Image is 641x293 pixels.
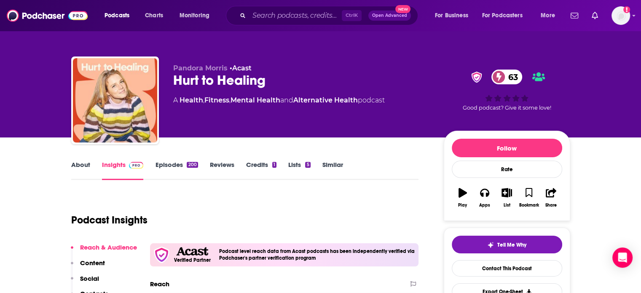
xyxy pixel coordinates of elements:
[150,280,169,288] h2: Reach
[129,162,144,169] img: Podchaser Pro
[342,10,362,21] span: Ctrl K
[219,248,416,261] h4: Podcast level reach data from Acast podcasts has been independently verified via Podchaser's part...
[187,162,198,168] div: 200
[497,242,526,248] span: Tell Me Why
[435,10,468,22] span: For Business
[173,95,385,105] div: A podcast
[272,162,276,168] div: 1
[139,9,168,22] a: Charts
[463,105,551,111] span: Good podcast? Give it some love!
[452,260,562,277] a: Contact This Podcast
[102,161,144,180] a: InsightsPodchaser Pro
[173,64,228,72] span: Pandora Morris
[504,203,510,208] div: List
[567,8,582,23] a: Show notifications dropdown
[180,96,203,104] a: Health
[429,9,479,22] button: open menu
[246,161,276,180] a: Credits1
[545,203,557,208] div: Share
[155,161,198,180] a: Episodes200
[71,259,105,274] button: Content
[496,183,518,213] button: List
[477,9,535,22] button: open menu
[80,274,99,282] p: Social
[487,242,494,248] img: tell me why sparkle
[231,96,280,104] a: Mental Health
[234,6,426,25] div: Search podcasts, credits, & more...
[458,203,467,208] div: Play
[611,6,630,25] img: User Profile
[232,64,252,72] a: Acast
[203,96,204,104] span: ,
[73,58,157,142] img: Hurt to Healing
[541,10,555,22] span: More
[444,64,570,116] div: verified Badge63Good podcast? Give it some love!
[482,10,523,22] span: For Podcasters
[99,9,140,22] button: open menu
[452,161,562,178] div: Rate
[105,10,129,22] span: Podcasts
[540,183,562,213] button: Share
[322,161,343,180] a: Similar
[180,10,209,22] span: Monitoring
[71,214,148,226] h1: Podcast Insights
[519,203,539,208] div: Bookmark
[452,236,562,253] button: tell me why sparkleTell Me Why
[71,243,137,259] button: Reach & Audience
[395,5,410,13] span: New
[249,9,342,22] input: Search podcasts, credits, & more...
[174,9,220,22] button: open menu
[491,70,522,84] a: 63
[288,161,310,180] a: Lists5
[210,161,234,180] a: Reviews
[71,274,99,290] button: Social
[145,10,163,22] span: Charts
[153,247,170,263] img: verfied icon
[469,72,485,83] img: verified Badge
[518,183,540,213] button: Bookmark
[611,6,630,25] button: Show profile menu
[452,139,562,157] button: Follow
[372,13,407,18] span: Open Advanced
[535,9,566,22] button: open menu
[452,183,474,213] button: Play
[230,64,252,72] span: •
[479,203,490,208] div: Apps
[174,258,211,263] h5: Verified Partner
[305,162,310,168] div: 5
[623,6,630,13] svg: Add a profile image
[176,247,208,256] img: Acast
[229,96,231,104] span: ,
[71,161,90,180] a: About
[7,8,88,24] img: Podchaser - Follow, Share and Rate Podcasts
[588,8,601,23] a: Show notifications dropdown
[80,243,137,251] p: Reach & Audience
[611,6,630,25] span: Logged in as LaurenCarrane
[612,247,633,268] div: Open Intercom Messenger
[204,96,229,104] a: Fitness
[474,183,496,213] button: Apps
[80,259,105,267] p: Content
[368,11,411,21] button: Open AdvancedNew
[500,70,522,84] span: 63
[280,96,293,104] span: and
[293,96,358,104] a: Alternative Health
